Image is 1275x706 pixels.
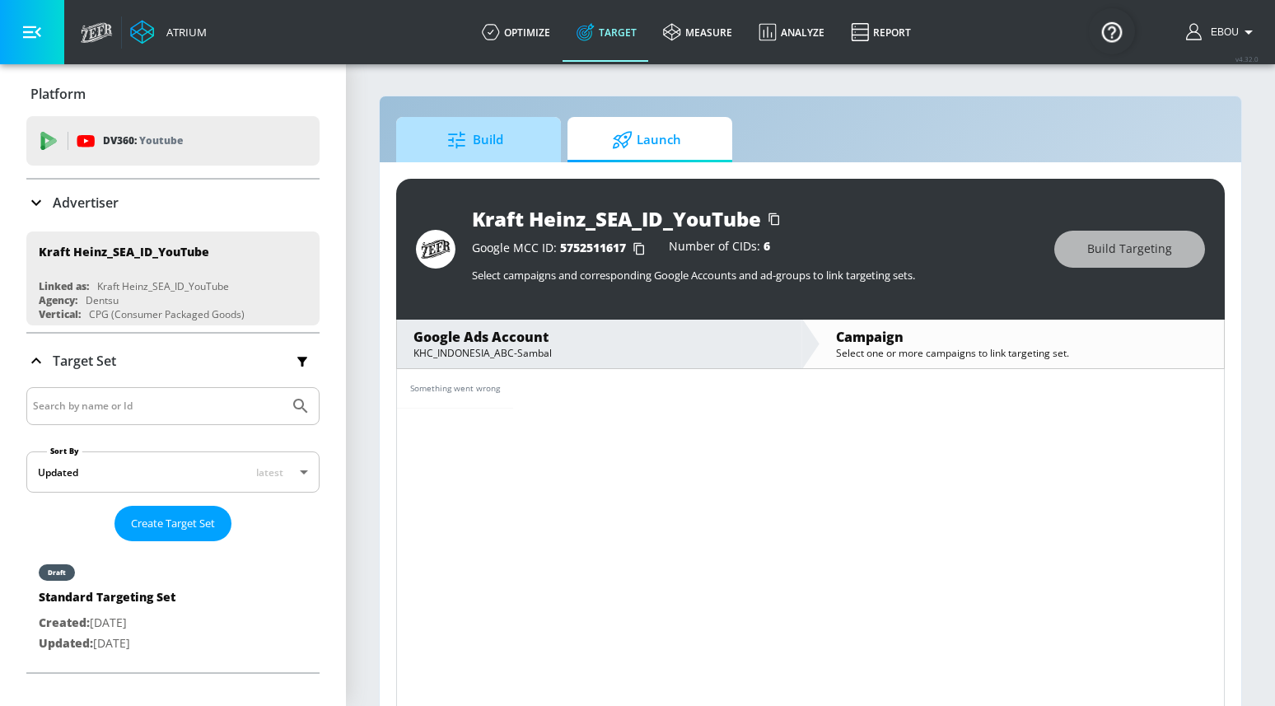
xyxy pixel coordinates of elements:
[256,465,283,479] span: latest
[30,85,86,103] p: Platform
[397,320,801,368] div: Google Ads AccountKHC_INDONESIA_ABC-Sambal
[53,194,119,212] p: Advertiser
[38,465,78,479] div: Updated
[472,205,761,232] div: Kraft Heinz_SEA_ID_YouTube
[1089,8,1135,54] button: Open Resource Center
[838,2,924,62] a: Report
[1204,26,1239,38] span: login as: ebou.njie@zefr.com
[26,548,320,666] div: draftStandard Targeting SetCreated:[DATE]Updated:[DATE]
[89,307,245,321] div: CPG (Consumer Packaged Goods)
[26,334,320,388] div: Target Set
[39,279,89,293] div: Linked as:
[139,132,183,149] p: Youtube
[836,328,1207,346] div: Campaign
[1235,54,1259,63] span: v 4.32.0
[47,446,82,456] label: Sort By
[584,120,709,160] span: Launch
[563,2,650,62] a: Target
[472,241,652,257] div: Google MCC ID:
[26,116,320,166] div: DV360: Youtube
[26,231,320,325] div: Kraft Heinz_SEA_ID_YouTubeLinked as:Kraft Heinz_SEA_ID_YouTubeAgency:DentsuVertical:CPG (Consumer...
[560,240,626,255] span: 5752511617
[764,238,770,254] span: 6
[26,71,320,117] div: Platform
[160,25,207,40] div: Atrium
[650,2,745,62] a: measure
[26,180,320,226] div: Advertiser
[39,634,175,654] p: [DATE]
[472,268,1038,283] p: Select campaigns and corresponding Google Accounts and ad-groups to link targeting sets.
[39,244,209,259] div: Kraft Heinz_SEA_ID_YouTube
[26,387,320,672] div: Target Set
[131,514,215,533] span: Create Target Set
[413,120,538,160] span: Build
[103,132,183,150] p: DV360:
[48,568,66,577] div: draft
[836,346,1207,360] div: Select one or more campaigns to link targeting set.
[39,635,93,651] span: Updated:
[26,541,320,672] nav: list of Target Set
[1186,22,1259,42] button: Ebou
[39,589,175,613] div: Standard Targeting Set
[745,2,838,62] a: Analyze
[114,506,231,541] button: Create Target Set
[33,395,283,417] input: Search by name or Id
[469,2,563,62] a: optimize
[39,307,81,321] div: Vertical:
[86,293,119,307] div: Dentsu
[39,615,90,630] span: Created:
[413,346,785,360] div: KHC_INDONESIA_ABC-Sambal
[97,279,229,293] div: Kraft Heinz_SEA_ID_YouTube
[39,293,77,307] div: Agency:
[669,241,770,257] div: Number of CIDs:
[413,328,785,346] div: Google Ads Account
[130,20,207,44] a: Atrium
[410,382,500,395] div: Something went wrong
[39,613,175,634] p: [DATE]
[53,352,116,370] p: Target Set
